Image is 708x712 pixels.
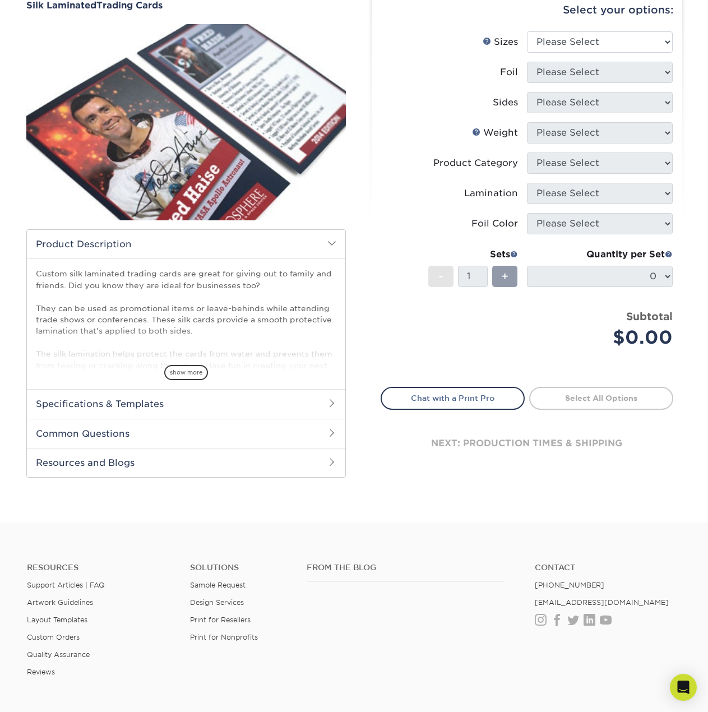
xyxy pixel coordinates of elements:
[27,419,345,448] h2: Common Questions
[36,268,336,382] p: Custom silk laminated trading cards are great for giving out to family and friends. Did you know ...
[527,248,673,261] div: Quantity per Set
[500,66,518,79] div: Foil
[27,389,345,418] h2: Specifications & Templates
[190,581,246,589] a: Sample Request
[164,365,208,380] span: show more
[26,12,346,233] img: Silk Laminated 01
[27,616,87,624] a: Layout Templates
[307,563,505,572] h4: From the Blog
[464,187,518,200] div: Lamination
[27,650,90,659] a: Quality Assurance
[438,268,443,285] span: -
[27,598,93,607] a: Artwork Guidelines
[501,268,508,285] span: +
[27,581,105,589] a: Support Articles | FAQ
[535,324,673,351] div: $0.00
[535,581,604,589] a: [PHONE_NUMBER]
[529,387,673,409] a: Select All Options
[428,248,518,261] div: Sets
[493,96,518,109] div: Sides
[472,126,518,140] div: Weight
[471,217,518,230] div: Foil Color
[433,156,518,170] div: Product Category
[535,598,669,607] a: [EMAIL_ADDRESS][DOMAIN_NAME]
[27,633,80,641] a: Custom Orders
[27,563,173,572] h4: Resources
[27,230,345,258] h2: Product Description
[381,410,673,477] div: next: production times & shipping
[670,674,697,701] div: Open Intercom Messenger
[190,598,244,607] a: Design Services
[483,35,518,49] div: Sizes
[27,668,55,676] a: Reviews
[27,448,345,477] h2: Resources and Blogs
[626,310,673,322] strong: Subtotal
[190,616,251,624] a: Print for Resellers
[190,563,290,572] h4: Solutions
[535,563,681,572] a: Contact
[381,387,525,409] a: Chat with a Print Pro
[190,633,258,641] a: Print for Nonprofits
